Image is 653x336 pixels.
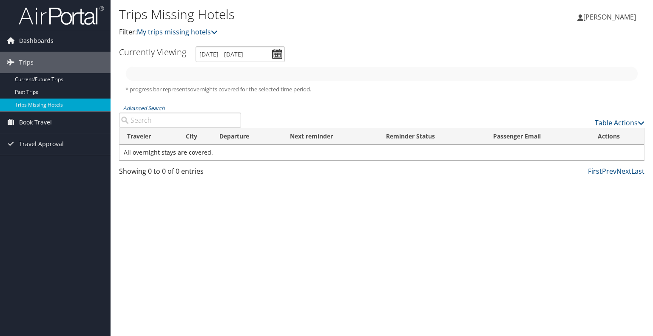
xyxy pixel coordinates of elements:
[19,6,104,25] img: airportal-logo.png
[590,128,644,145] th: Actions
[378,128,485,145] th: Reminder Status
[631,167,644,176] a: Last
[602,167,616,176] a: Prev
[19,52,34,73] span: Trips
[123,104,165,112] a: Advanced Search
[119,6,469,23] h1: Trips Missing Hotels
[595,118,644,127] a: Table Actions
[19,30,54,51] span: Dashboards
[119,46,186,58] h3: Currently Viewing
[19,112,52,133] span: Book Travel
[282,128,378,145] th: Next reminder
[119,145,644,160] td: All overnight stays are covered.
[178,128,212,145] th: City: activate to sort column ascending
[196,46,285,62] input: [DATE] - [DATE]
[19,133,64,155] span: Travel Approval
[616,167,631,176] a: Next
[137,27,218,37] a: My trips missing hotels
[583,12,636,22] span: [PERSON_NAME]
[588,167,602,176] a: First
[119,27,469,38] p: Filter:
[577,4,644,30] a: [PERSON_NAME]
[125,85,638,93] h5: * progress bar represents overnights covered for the selected time period.
[485,128,590,145] th: Passenger Email: activate to sort column ascending
[212,128,282,145] th: Departure: activate to sort column descending
[119,113,241,128] input: Advanced Search
[119,166,241,181] div: Showing 0 to 0 of 0 entries
[119,128,178,145] th: Traveler: activate to sort column ascending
